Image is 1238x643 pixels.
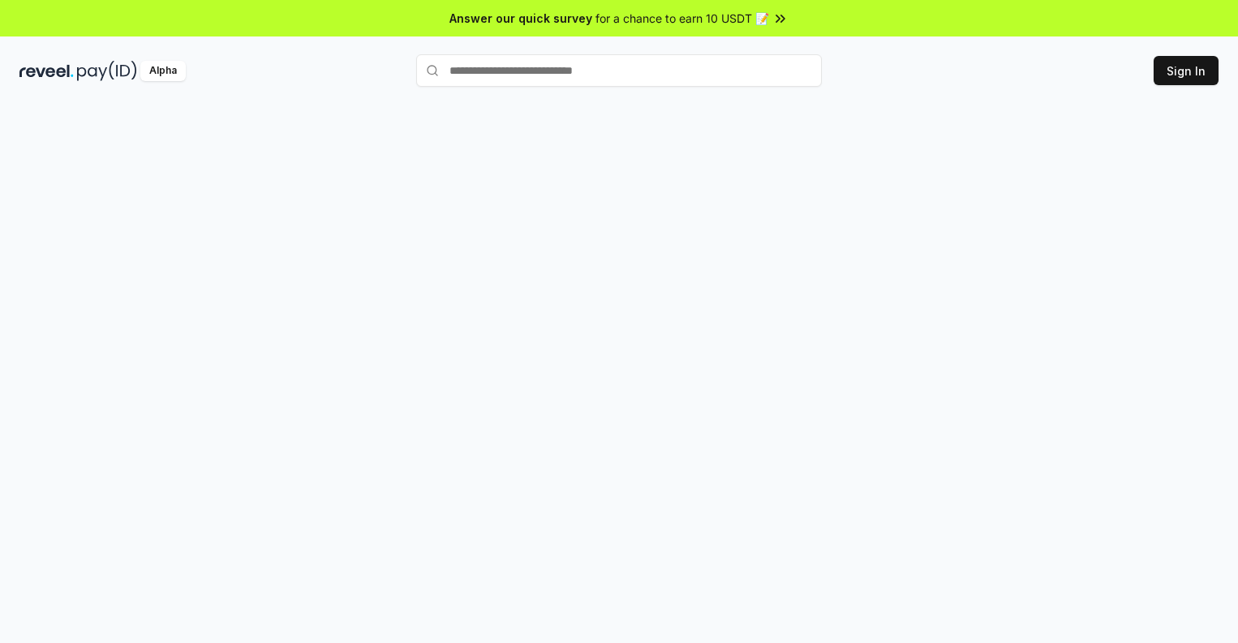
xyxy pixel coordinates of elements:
[449,10,592,27] span: Answer our quick survey
[140,61,186,81] div: Alpha
[19,61,74,81] img: reveel_dark
[1154,56,1219,85] button: Sign In
[595,10,769,27] span: for a chance to earn 10 USDT 📝
[77,61,137,81] img: pay_id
